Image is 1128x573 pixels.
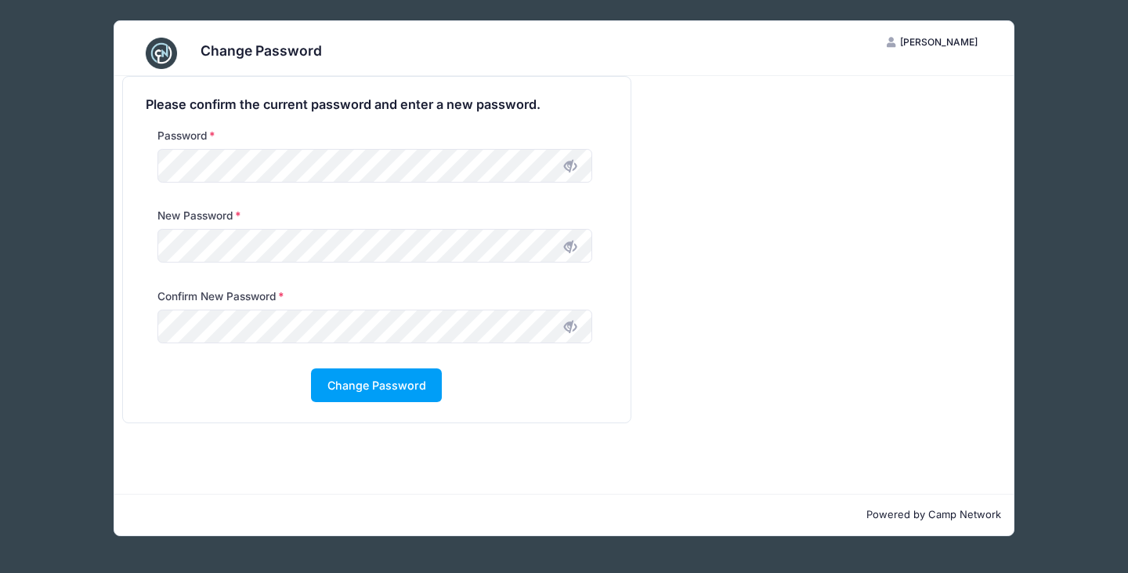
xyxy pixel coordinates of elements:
[157,288,284,304] label: Confirm New Password
[311,368,442,402] button: Change Password
[157,128,215,143] label: Password
[157,208,241,223] label: New Password
[127,507,1001,523] p: Powered by Camp Network
[201,42,322,59] h3: Change Password
[146,38,177,69] img: CampNetwork
[900,36,978,48] span: [PERSON_NAME]
[146,97,608,113] h4: Please confirm the current password and enter a new password.
[873,29,991,56] button: [PERSON_NAME]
